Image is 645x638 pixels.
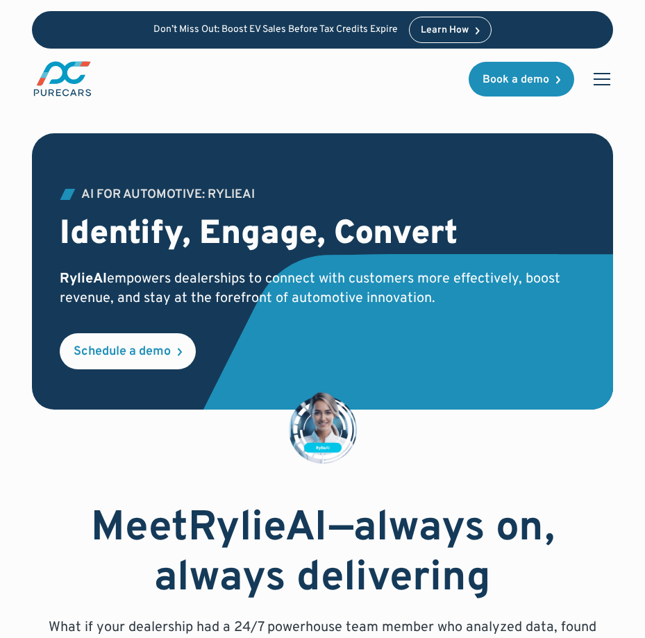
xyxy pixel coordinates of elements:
[91,503,188,555] strong: Meet
[60,269,585,308] p: empowers dealerships to connect with customers more effectively, boost revenue, and stay at the f...
[421,26,469,35] div: Learn How
[32,60,93,98] a: main
[74,346,171,358] div: Schedule a demo
[188,503,329,555] strong: RylieAI
[60,270,107,288] strong: RylieAI
[483,74,549,85] div: Book a demo
[60,215,585,255] h2: Identify, Engage, Convert
[81,189,255,201] div: AI for Automotive: RylieAI
[288,392,358,465] img: customer data platform illustration
[585,62,613,96] div: menu
[153,24,398,36] p: Don’t Miss Out: Boost EV Sales Before Tax Credits Expire
[32,60,93,98] img: purecars logo
[60,333,196,369] a: Schedule a demo
[469,62,574,96] a: Book a demo
[409,17,492,43] a: Learn How
[154,503,555,605] strong: —always on, always delivering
